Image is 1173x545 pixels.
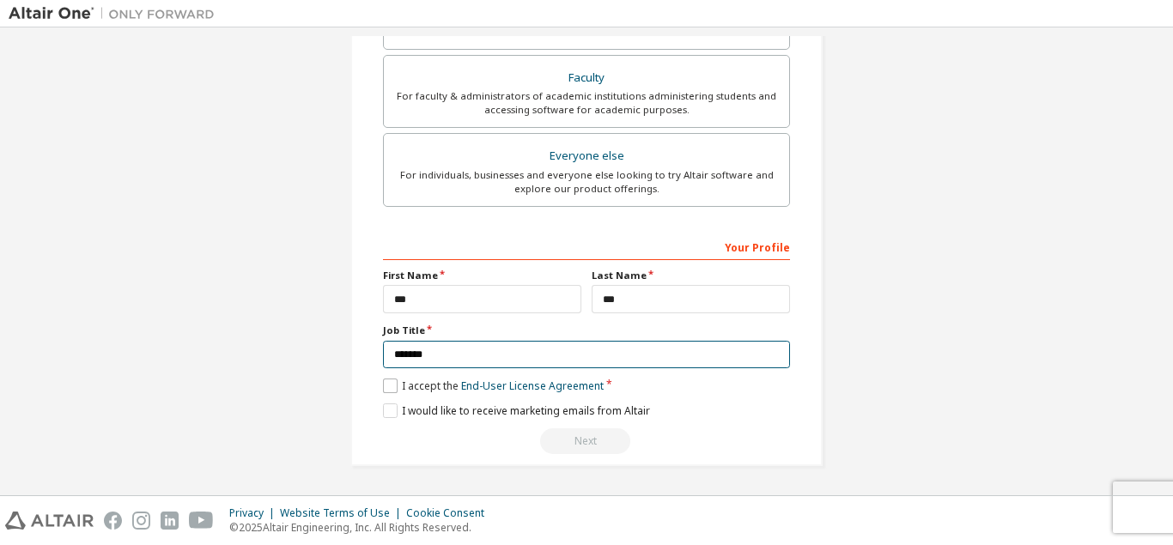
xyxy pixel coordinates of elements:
[394,144,779,168] div: Everyone else
[229,520,495,535] p: © 2025 Altair Engineering, Inc. All Rights Reserved.
[161,512,179,530] img: linkedin.svg
[383,403,650,418] label: I would like to receive marketing emails from Altair
[592,269,790,282] label: Last Name
[394,168,779,196] div: For individuals, businesses and everyone else looking to try Altair software and explore our prod...
[383,378,604,393] label: I accept the
[280,506,406,520] div: Website Terms of Use
[132,512,150,530] img: instagram.svg
[104,512,122,530] img: facebook.svg
[229,506,280,520] div: Privacy
[383,324,790,337] label: Job Title
[406,506,495,520] div: Cookie Consent
[5,512,94,530] img: altair_logo.svg
[383,428,790,454] div: Read and acccept EULA to continue
[461,378,604,393] a: End-User License Agreement
[394,89,779,117] div: For faculty & administrators of academic institutions administering students and accessing softwa...
[189,512,214,530] img: youtube.svg
[383,233,790,260] div: Your Profile
[394,66,779,90] div: Faculty
[9,5,223,22] img: Altair One
[383,269,581,282] label: First Name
